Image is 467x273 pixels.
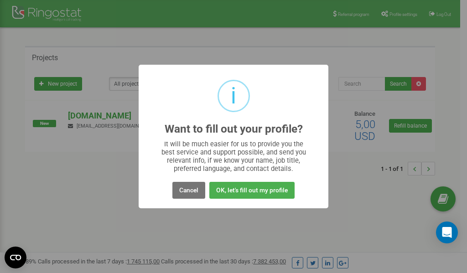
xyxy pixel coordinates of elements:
h2: Want to fill out your profile? [165,123,303,135]
button: Cancel [172,182,205,199]
button: OK, let's fill out my profile [209,182,295,199]
div: Open Intercom Messenger [436,221,458,243]
div: i [231,81,236,111]
button: Open CMP widget [5,247,26,268]
div: It will be much easier for us to provide you the best service and support possible, and send you ... [157,140,311,173]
